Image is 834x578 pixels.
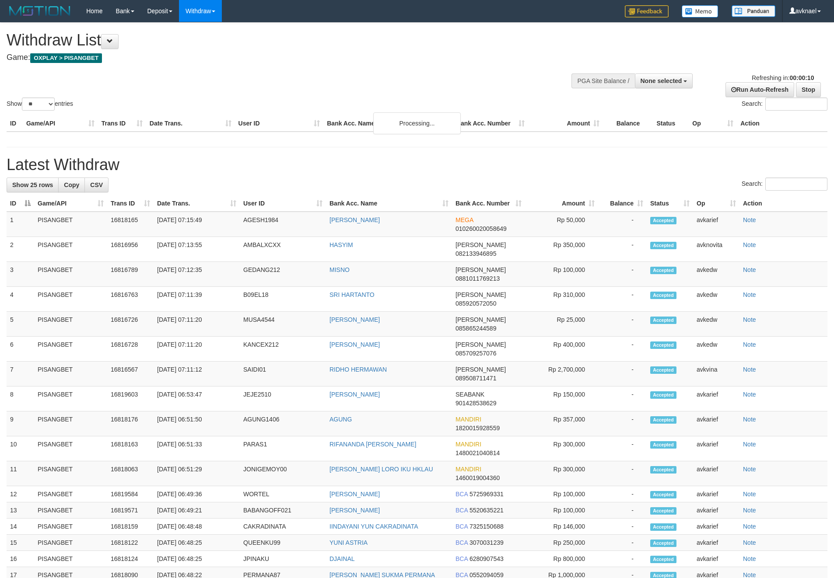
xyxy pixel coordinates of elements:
th: Amount [528,115,603,132]
span: CSV [90,181,103,188]
td: 16818063 [107,461,154,486]
th: Trans ID [98,115,146,132]
h1: Withdraw List [7,31,547,49]
td: 16818163 [107,436,154,461]
td: Rp 300,000 [525,436,598,461]
td: Rp 357,000 [525,411,598,436]
td: B09EL18 [240,287,326,312]
a: Note [743,341,756,348]
td: [DATE] 07:13:55 [154,237,240,262]
a: Note [743,507,756,514]
td: avkarief [693,486,739,502]
td: Rp 300,000 [525,461,598,486]
td: GEDANG212 [240,262,326,287]
td: 3 [7,262,34,287]
span: Copy [64,181,79,188]
a: [PERSON_NAME] [329,491,380,498]
th: Trans ID: activate to sort column ascending [107,195,154,212]
span: Copy 1820015928559 to clipboard [456,425,500,432]
td: - [598,519,647,535]
a: RIFANANDA [PERSON_NAME] [329,441,416,448]
td: - [598,262,647,287]
td: avkedw [693,312,739,337]
td: 16 [7,551,34,567]
span: Accepted [650,242,676,249]
td: 10 [7,436,34,461]
td: PISANGBET [34,362,107,386]
td: 4 [7,287,34,312]
td: PISANGBET [34,519,107,535]
span: [PERSON_NAME] [456,366,506,373]
img: Feedback.jpg [625,5,669,17]
span: [PERSON_NAME] [456,316,506,323]
span: Copy 089508711471 to clipboard [456,375,496,382]
a: Note [743,216,756,223]
td: Rp 310,000 [525,287,598,312]
span: MEGA [456,216,473,223]
td: AGUNG1406 [240,411,326,436]
td: avkedw [693,287,739,312]
th: Date Trans. [146,115,235,132]
a: [PERSON_NAME] [329,507,380,514]
span: [PERSON_NAME] [456,291,506,298]
a: Stop [796,82,821,97]
td: Rp 100,000 [525,262,598,287]
td: MUSA4544 [240,312,326,337]
td: - [598,287,647,312]
td: 16816567 [107,362,154,386]
td: AGESH1984 [240,212,326,237]
td: PISANGBET [34,287,107,312]
span: Copy 6280907543 to clipboard [470,555,504,562]
span: BCA [456,491,468,498]
span: Accepted [650,292,676,299]
span: Accepted [650,341,676,349]
th: Bank Acc. Number: activate to sort column ascending [452,195,525,212]
td: [DATE] 07:11:12 [154,362,240,386]
td: PISANGBET [34,212,107,237]
td: PISANGBET [34,386,107,411]
th: Game/API: activate to sort column ascending [34,195,107,212]
span: Accepted [650,267,676,274]
span: Copy 7325150688 to clipboard [470,523,504,530]
span: [PERSON_NAME] [456,266,506,273]
input: Search: [765,97,827,111]
a: Show 25 rows [7,178,59,192]
td: avkedw [693,262,739,287]
td: - [598,535,647,551]
a: DJAINAL [329,555,355,562]
td: JEJE2510 [240,386,326,411]
span: Refreshing in: [752,74,814,81]
th: Action [739,195,827,212]
td: avkarief [693,461,739,486]
a: Note [743,441,756,448]
td: 16816763 [107,287,154,312]
td: avknovita [693,237,739,262]
span: BCA [456,555,468,562]
img: panduan.png [732,5,775,17]
a: Note [743,366,756,373]
td: Rp 350,000 [525,237,598,262]
td: [DATE] 06:48:25 [154,551,240,567]
td: - [598,212,647,237]
td: 16819603 [107,386,154,411]
a: Copy [58,178,85,192]
td: Rp 25,000 [525,312,598,337]
h4: Game: [7,53,547,62]
th: Bank Acc. Number [453,115,528,132]
td: Rp 800,000 [525,551,598,567]
td: [DATE] 06:49:21 [154,502,240,519]
a: Note [743,466,756,473]
td: 16816789 [107,262,154,287]
td: 5 [7,312,34,337]
td: [DATE] 06:48:25 [154,535,240,551]
select: Showentries [22,97,55,111]
td: 6 [7,337,34,362]
span: Accepted [650,416,676,424]
a: Note [743,266,756,273]
h1: Latest Withdraw [7,156,827,174]
span: Copy 5725969331 to clipboard [470,491,504,498]
td: PARAS1 [240,436,326,461]
td: - [598,551,647,567]
a: HASYIM [329,241,353,248]
span: BCA [456,507,468,514]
